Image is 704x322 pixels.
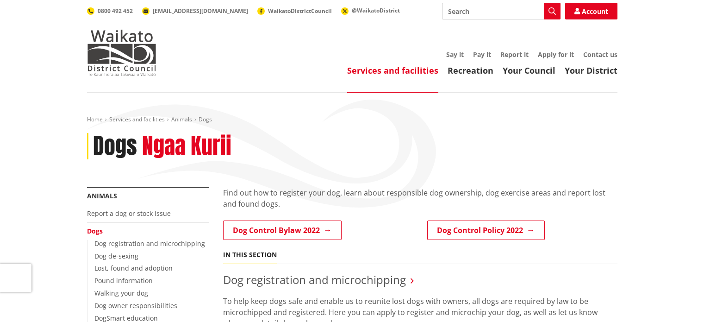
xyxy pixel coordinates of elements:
a: Home [87,115,103,123]
a: Dog registration and microchipping [223,272,406,287]
nav: breadcrumb [87,116,617,124]
a: Lost, found and adoption [94,264,173,272]
a: [EMAIL_ADDRESS][DOMAIN_NAME] [142,7,248,15]
a: Recreation [448,65,493,76]
a: Dogs [87,227,103,235]
img: Waikato District Council - Te Kaunihera aa Takiwaa o Waikato [87,30,156,76]
a: Animals [87,191,117,200]
a: Your District [565,65,617,76]
div: Find out how to register your dog, learn about responsible dog ownership, dog exercise areas and ... [223,187,617,221]
a: Dog Control Bylaw 2022 [223,221,342,240]
a: Pay it [473,50,491,59]
span: Dogs [199,115,212,123]
a: Dog owner responsibilities [94,301,177,310]
span: 0800 492 452 [98,7,133,15]
a: Walking your dog [94,289,148,297]
a: Report a dog or stock issue [87,209,171,218]
a: Dog Control Policy 2022 [427,221,545,240]
a: Services and facilities [347,65,438,76]
a: Pound information [94,276,153,285]
a: Contact us [583,50,617,59]
a: Animals [171,115,192,123]
a: WaikatoDistrictCouncil [257,7,332,15]
a: 0800 492 452 [87,7,133,15]
a: Your Council [503,65,555,76]
a: Services and facilities [109,115,165,123]
span: WaikatoDistrictCouncil [268,7,332,15]
a: Apply for it [538,50,574,59]
a: Report it [500,50,529,59]
span: [EMAIL_ADDRESS][DOMAIN_NAME] [153,7,248,15]
a: Dog registration and microchipping [94,239,205,248]
a: Account [565,3,617,19]
h1: Dogs [93,133,137,160]
input: Search input [442,3,561,19]
a: Dog de-sexing [94,252,138,260]
h2: Ngaa Kurii [142,133,231,160]
a: Say it [446,50,464,59]
span: @WaikatoDistrict [352,6,400,14]
a: @WaikatoDistrict [341,6,400,14]
h5: In this section [223,251,277,259]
